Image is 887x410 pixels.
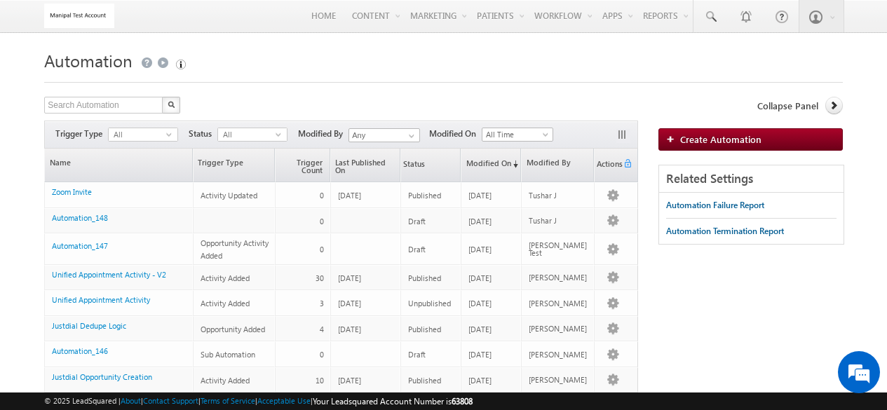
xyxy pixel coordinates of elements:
[320,245,324,254] span: 0
[468,350,492,359] span: [DATE]
[338,324,361,334] span: [DATE]
[52,321,126,330] a: Justdial Dedupe Logic
[109,128,166,141] span: All
[257,396,311,405] a: Acceptable Use
[468,324,492,334] span: [DATE]
[201,376,250,385] span: Activity Added
[52,295,150,304] a: Unified Appointment Activity
[666,199,764,212] div: Automation Failure Report
[529,217,588,224] div: Tushar J
[468,217,492,226] span: [DATE]
[52,346,108,355] a: Automation_146
[320,350,324,359] span: 0
[338,191,361,200] span: [DATE]
[338,376,361,385] span: [DATE]
[218,128,276,141] span: All
[166,131,177,137] span: select
[408,350,426,359] span: Draft
[468,245,492,254] span: [DATE]
[408,245,426,254] span: Draft
[316,376,324,385] span: 10
[44,4,114,28] img: Custom Logo
[482,128,553,142] a: All Time
[168,101,175,108] img: Search
[429,128,482,140] span: Modified On
[529,273,588,281] div: [PERSON_NAME]
[45,149,192,182] a: Name
[44,49,133,71] span: Automation
[143,396,198,405] a: Contact Support
[529,241,588,257] div: [PERSON_NAME] Test
[666,193,764,218] a: Automation Failure Report
[338,299,361,308] span: [DATE]
[401,150,425,181] span: Status
[52,213,108,222] a: Automation_148
[468,273,492,282] span: [DATE]
[529,350,588,358] div: [PERSON_NAME]
[55,128,108,140] span: Trigger Type
[52,270,166,279] a: Unified Appointment Activity - V2
[320,191,324,200] span: 0
[529,324,588,332] div: [PERSON_NAME]
[201,238,269,260] span: Opportunity Activity Added
[320,217,324,226] span: 0
[276,149,329,182] a: Trigger Count
[52,241,108,250] a: Automation_147
[461,149,520,182] a: Modified On(sorted descending)
[298,128,348,140] span: Modified By
[482,128,549,141] span: All Time
[408,376,441,385] span: Published
[529,191,588,199] div: Tushar J
[529,376,588,383] div: [PERSON_NAME]
[408,217,426,226] span: Draft
[522,149,593,182] a: Modified By
[468,376,492,385] span: [DATE]
[320,299,324,308] span: 3
[408,191,441,200] span: Published
[680,133,761,145] span: Create Automation
[313,396,473,406] span: Your Leadsquared Account Number is
[44,395,473,408] span: © 2025 LeadSquared | | | | |
[201,350,255,359] span: Sub Automation
[757,100,818,112] span: Collapse Panel
[529,299,588,307] div: [PERSON_NAME]
[401,129,419,143] a: Show All Items
[408,299,451,308] span: Unpublished
[201,324,265,334] span: Opportunity Added
[511,158,518,170] span: (sorted descending)
[468,299,492,308] span: [DATE]
[316,273,324,282] span: 30
[408,273,441,282] span: Published
[201,191,257,200] span: Activity Updated
[338,273,361,282] span: [DATE]
[276,131,287,137] span: select
[189,128,217,140] span: Status
[452,396,473,406] span: 63808
[52,372,152,381] a: Justdial Opportunity Creation
[666,135,680,143] img: add_icon.png
[666,225,784,238] div: Automation Termination Report
[595,150,623,181] span: Actions
[468,191,492,200] span: [DATE]
[331,149,400,182] a: Last Published On
[666,219,784,244] a: Automation Termination Report
[348,128,420,142] input: Type to Search
[408,324,441,334] span: Published
[194,149,275,182] a: Trigger Type
[320,324,324,334] span: 4
[201,396,255,405] a: Terms of Service
[659,165,844,193] div: Related Settings
[121,396,141,405] a: About
[201,299,250,308] span: Activity Added
[201,273,250,282] span: Activity Added
[52,187,92,196] a: Zoom Invite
